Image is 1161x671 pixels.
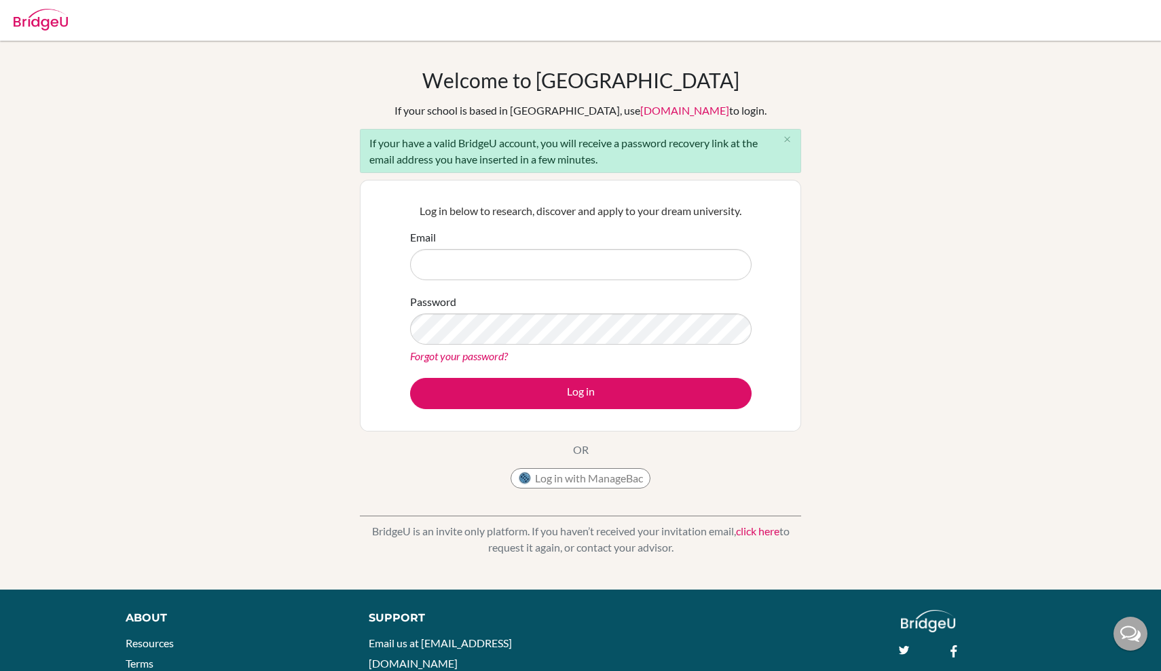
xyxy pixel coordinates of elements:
[736,524,779,537] a: click here
[511,468,650,488] button: Log in with ManageBac
[410,229,436,246] label: Email
[410,378,752,409] button: Log in
[782,134,792,145] i: close
[126,610,338,626] div: About
[360,523,801,556] p: BridgeU is an invite only platform. If you haven’t received your invitation email, to request it ...
[394,102,767,119] div: If your school is based in [GEOGRAPHIC_DATA], use to login.
[422,68,739,92] h1: Welcome to [GEOGRAPHIC_DATA]
[640,104,729,117] a: [DOMAIN_NAME]
[126,636,174,649] a: Resources
[901,610,956,632] img: logo_white@2x-f4f0deed5e89b7ecb1c2cc34c3e3d731f90f0f143d5ea2071677605dd97b5244.png
[410,203,752,219] p: Log in below to research, discover and apply to your dream university.
[14,9,68,31] img: Bridge-U
[369,636,512,670] a: Email us at [EMAIL_ADDRESS][DOMAIN_NAME]
[410,294,456,310] label: Password
[369,610,566,626] div: Support
[573,442,589,458] p: OR
[410,349,508,362] a: Forgot your password?
[126,657,153,670] a: Terms
[360,129,801,173] div: If your have a valid BridgeU account, you will receive a password recovery link at the email addr...
[773,130,800,150] button: Close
